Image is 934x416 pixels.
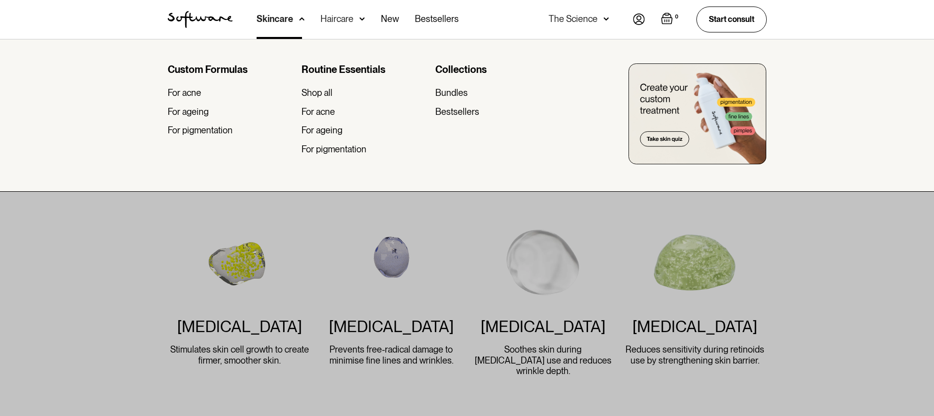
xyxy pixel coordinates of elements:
[302,125,427,136] a: For ageing
[435,106,561,117] a: Bestsellers
[435,87,468,98] div: Bundles
[168,106,294,117] a: For ageing
[302,63,427,75] div: Routine Essentials
[302,87,427,98] a: Shop all
[257,14,293,24] div: Skincare
[302,106,427,117] a: For acne
[168,87,294,98] a: For acne
[359,14,365,24] img: arrow down
[302,125,342,136] div: For ageing
[168,125,294,136] a: For pigmentation
[302,144,427,155] a: For pigmentation
[168,87,201,98] div: For acne
[168,11,233,28] a: home
[320,14,353,24] div: Haircare
[168,11,233,28] img: Software Logo
[168,106,209,117] div: For ageing
[435,106,479,117] div: Bestsellers
[549,14,598,24] div: The Science
[302,87,332,98] div: Shop all
[302,106,335,117] div: For acne
[661,12,680,26] a: Open empty cart
[628,63,766,164] img: create you custom treatment bottle
[299,14,305,24] img: arrow down
[604,14,609,24] img: arrow down
[696,6,767,32] a: Start consult
[302,144,366,155] div: For pigmentation
[435,87,561,98] a: Bundles
[168,63,294,75] div: Custom Formulas
[435,63,561,75] div: Collections
[673,12,680,21] div: 0
[168,125,233,136] div: For pigmentation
